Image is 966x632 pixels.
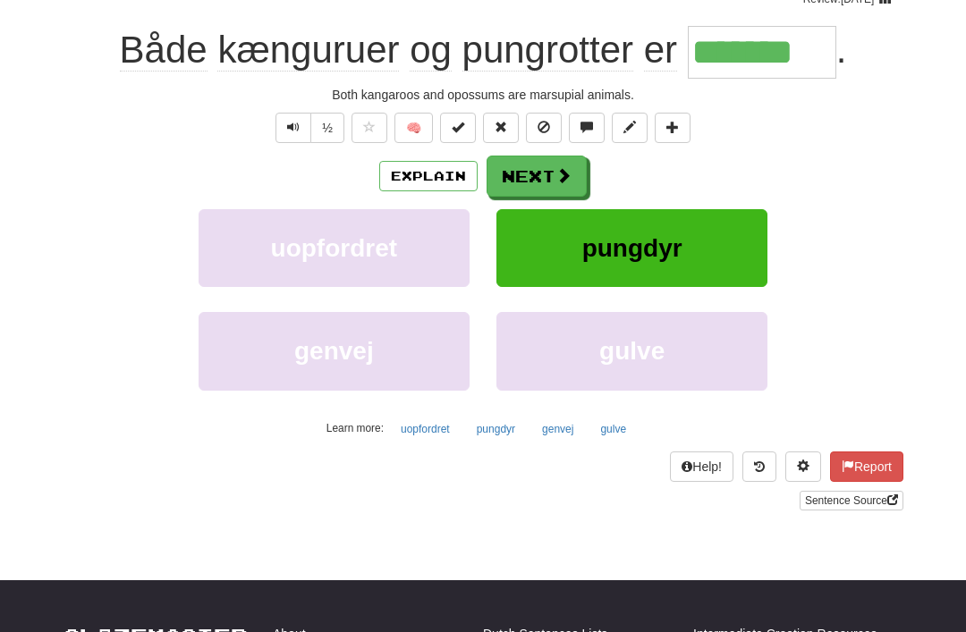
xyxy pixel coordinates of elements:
button: Help! [670,451,733,482]
button: Set this sentence to 100% Mastered (alt+m) [440,113,476,143]
button: gulve [496,312,767,390]
span: pungdyr [582,234,682,262]
span: . [836,29,847,71]
button: uopfordret [391,416,460,442]
button: Discuss sentence (alt+u) [569,113,605,143]
button: Round history (alt+y) [742,451,776,482]
div: Both kangaroos and opossums are marsupial animals. [63,86,903,104]
span: og [410,29,452,72]
span: er [644,29,677,72]
button: genvej [532,416,583,442]
span: uopfordret [271,234,398,262]
button: ½ [310,113,344,143]
small: Learn more: [326,422,384,434]
button: Explain [379,161,478,191]
span: gulve [599,337,665,365]
button: Edit sentence (alt+d) [612,113,648,143]
button: gulve [590,416,636,442]
span: kænguruer [217,29,399,72]
span: genvej [294,337,374,365]
a: Sentence Source [800,491,903,510]
button: 🧠 [394,113,433,143]
button: Favorite sentence (alt+f) [352,113,387,143]
button: Reset to 0% Mastered (alt+r) [483,113,519,143]
button: Add to collection (alt+a) [655,113,691,143]
button: uopfordret [199,209,470,287]
button: genvej [199,312,470,390]
button: Report [830,451,903,482]
button: Ignore sentence (alt+i) [526,113,562,143]
span: pungrotter [462,29,633,72]
span: Både [120,29,208,72]
button: pungdyr [467,416,525,442]
div: Text-to-speech controls [272,113,344,143]
button: pungdyr [496,209,767,287]
button: Play sentence audio (ctl+space) [275,113,311,143]
button: Next [487,156,587,197]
